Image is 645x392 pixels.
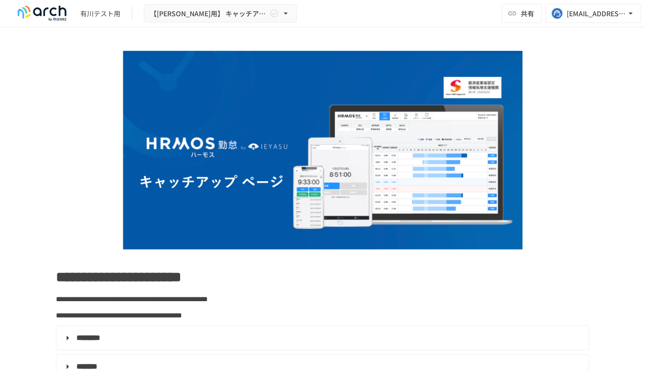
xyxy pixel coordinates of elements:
button: [EMAIL_ADDRESS][PERSON_NAME][DOMAIN_NAME] [546,4,641,23]
div: 有川テスト用 [80,9,120,19]
button: 共有 [502,4,542,23]
span: 共有 [521,8,534,19]
span: 【[PERSON_NAME]用】 キャッチアップ [150,8,268,20]
div: [EMAIL_ADDRESS][PERSON_NAME][DOMAIN_NAME] [567,8,626,20]
img: logo-default@2x-9cf2c760.svg [11,6,73,21]
button: 【[PERSON_NAME]用】 キャッチアップ [144,4,297,23]
img: BJKKeCQpXoJskXBox1WcmlAIxmsSe3lt0HW3HWAjxJd [123,51,523,250]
